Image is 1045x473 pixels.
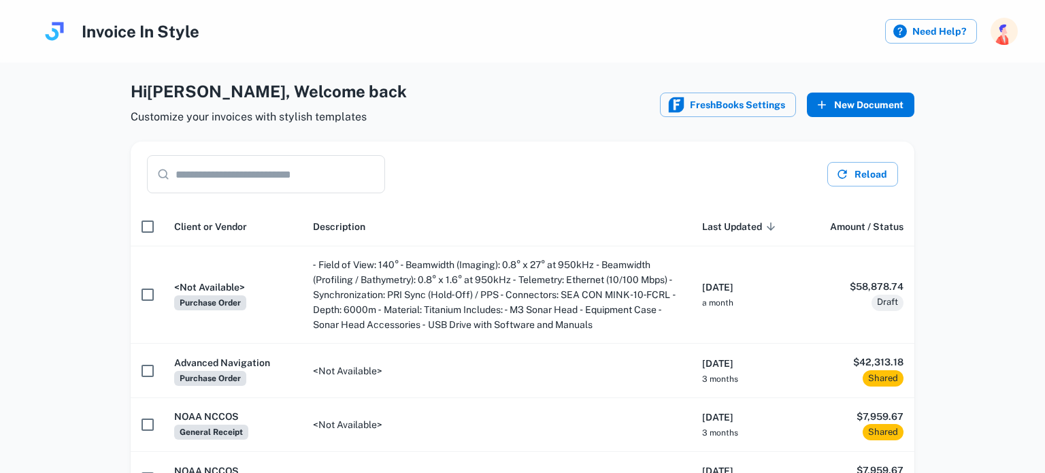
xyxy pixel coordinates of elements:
[174,409,291,424] h6: NOAA NCCOS
[131,109,407,125] span: Customize your invoices with stylish templates
[863,372,903,385] span: Shared
[807,93,914,117] button: New Document
[816,355,903,370] h6: $42,313.18
[174,425,248,440] span: General Receipt
[885,19,977,44] label: Need Help?
[702,298,733,308] span: a month
[702,356,794,371] h6: [DATE]
[702,280,794,295] h6: [DATE]
[827,162,898,186] button: Reload
[816,409,903,424] h6: $7,959.67
[702,410,794,425] h6: [DATE]
[302,344,692,397] td: <Not Available>
[82,19,199,44] h4: Invoice In Style
[872,295,903,309] span: Draft
[702,428,738,438] span: 3 months
[174,355,291,370] h6: Advanced Navigation
[668,97,684,113] img: FreshBooks icon
[131,79,407,103] h4: Hi [PERSON_NAME] , Welcome back
[41,18,68,45] img: logo.svg
[830,218,903,235] span: Amount / Status
[313,218,365,235] span: Description
[174,371,246,386] span: Purchase Order
[302,397,692,451] td: <Not Available>
[174,218,247,235] span: Client or Vendor
[863,425,903,439] span: Shared
[660,93,796,117] button: FreshBooks iconFreshBooks Settings
[702,218,780,235] span: Last Updated
[816,279,903,294] h6: $58,878.74
[174,280,291,295] h6: <Not Available>
[302,246,692,344] td: ‐ Field of View: 140° ‐ Beamwidth (Imaging): 0.8° x 27° at 950kHz ‐ Beamwidth (Profiling / Bathym...
[174,295,246,310] span: Purchase Order
[702,374,738,384] span: 3 months
[991,18,1018,45] img: photoURL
